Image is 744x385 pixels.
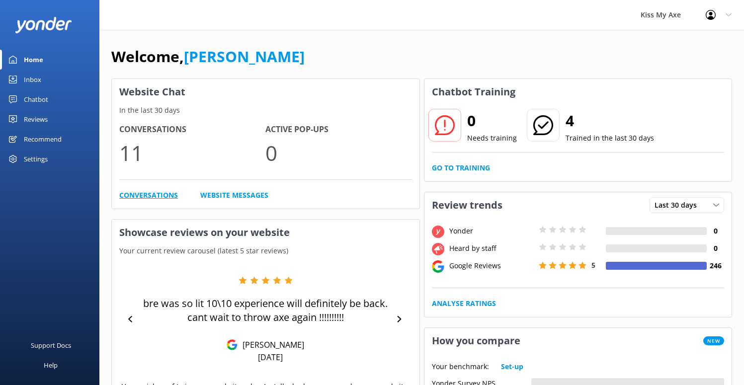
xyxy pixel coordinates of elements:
[566,109,654,133] h2: 4
[112,220,419,245] h3: Showcase reviews on your website
[119,190,178,201] a: Conversations
[258,352,283,363] p: [DATE]
[112,79,419,105] h3: Website Chat
[432,361,489,372] p: Your benchmark:
[707,260,724,271] h4: 246
[24,149,48,169] div: Settings
[112,245,419,256] p: Your current review carousel (latest 5 star reviews)
[24,70,41,89] div: Inbox
[424,79,523,105] h3: Chatbot Training
[139,297,392,324] p: bre was so lit 10\10 experience will definitely be back. cant wait to throw axe again !!!!!!!!!!
[447,226,536,236] div: Yonder
[432,162,490,173] a: Go to Training
[119,123,265,136] h4: Conversations
[707,243,724,254] h4: 0
[31,335,71,355] div: Support Docs
[566,133,654,144] p: Trained in the last 30 days
[265,136,412,169] p: 0
[227,339,238,350] img: Google Reviews
[44,355,58,375] div: Help
[424,328,528,354] h3: How you compare
[24,50,43,70] div: Home
[200,190,268,201] a: Website Messages
[265,123,412,136] h4: Active Pop-ups
[707,226,724,236] h4: 0
[467,133,517,144] p: Needs training
[591,260,595,270] span: 5
[703,336,724,345] span: New
[24,109,48,129] div: Reviews
[655,200,703,211] span: Last 30 days
[184,46,305,67] a: [PERSON_NAME]
[447,260,536,271] div: Google Reviews
[24,89,48,109] div: Chatbot
[111,45,305,69] h1: Welcome,
[467,109,517,133] h2: 0
[432,298,496,309] a: Analyse Ratings
[424,192,510,218] h3: Review trends
[501,361,523,372] a: Set-up
[119,136,265,169] p: 11
[112,105,419,116] p: In the last 30 days
[24,129,62,149] div: Recommend
[447,243,536,254] div: Heard by staff
[15,17,72,33] img: yonder-white-logo.png
[238,339,304,350] p: [PERSON_NAME]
